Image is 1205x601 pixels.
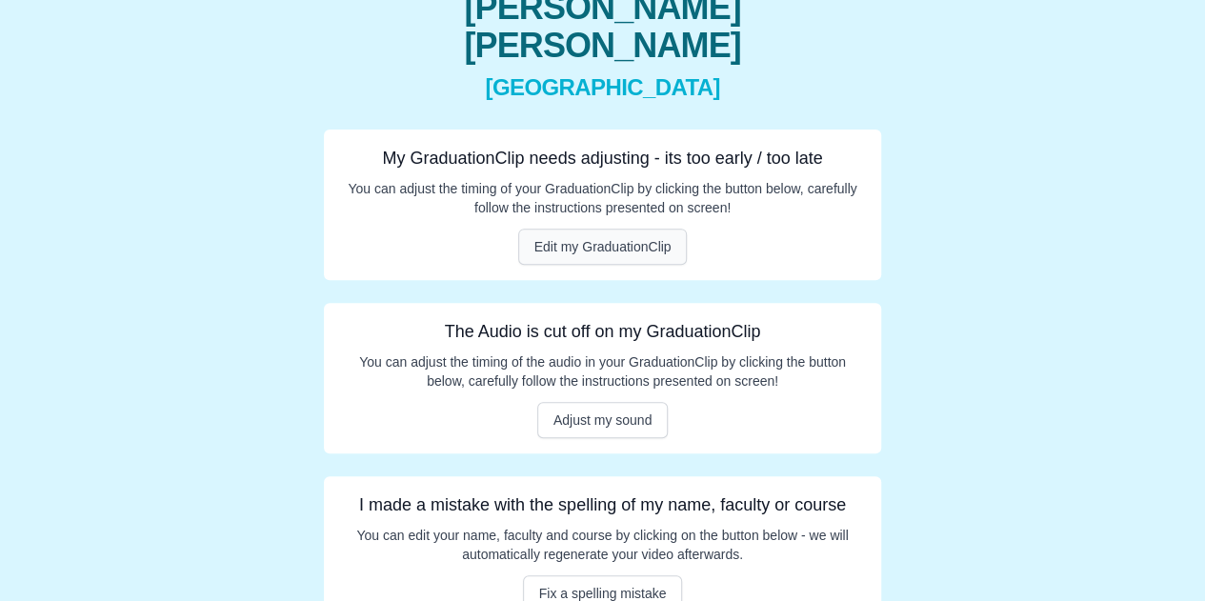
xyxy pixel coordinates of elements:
[339,179,866,217] p: You can adjust the timing of your GraduationClip by clicking the button below, carefully follow t...
[339,318,866,345] h3: The Audio is cut off on my GraduationClip
[339,145,866,171] h3: My GraduationClip needs adjusting - its too early / too late
[324,72,881,103] span: [GEOGRAPHIC_DATA]
[518,229,688,265] button: Edit my GraduationClip
[537,402,669,438] button: Adjust my sound
[339,526,866,564] p: You can edit your name, faculty and course by clicking on the button below - we will automaticall...
[339,352,866,391] p: You can adjust the timing of the audio in your GraduationClip by clicking the button below, caref...
[339,491,866,518] h3: I made a mistake with the spelling of my name, faculty or course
